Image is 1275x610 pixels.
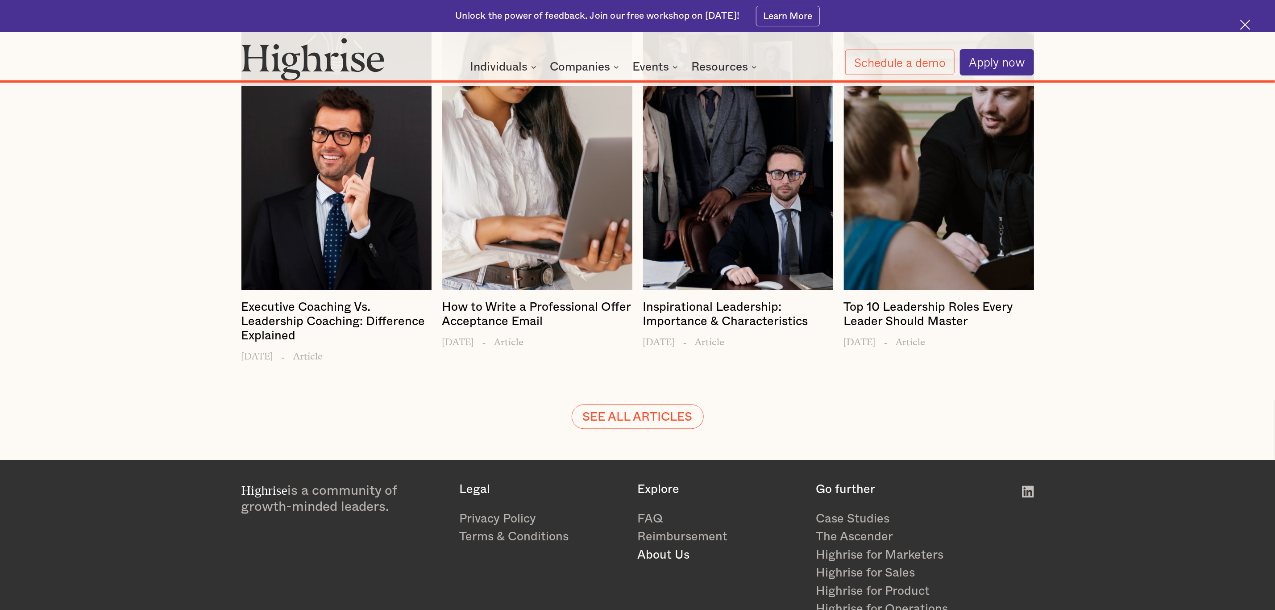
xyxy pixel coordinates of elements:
img: Cross icon [1240,20,1250,30]
h6: Article [293,347,323,362]
div: Legal [459,483,618,497]
div: Resources [691,62,748,72]
h6: [DATE] [844,333,876,347]
div: Companies [550,62,610,72]
img: White LinkedIn logo [1022,486,1034,498]
a: Highrise for Marketers [816,547,974,565]
a: FAQ [638,510,796,529]
h6: - [281,347,285,362]
a: Highrise for Product [816,583,974,601]
a: SEE ALL ARTICLES [572,405,704,429]
h4: Inspirational Leadership: Importance & Characteristics [643,301,833,330]
div: Companies [550,62,622,72]
h6: - [683,333,687,347]
a: Highrise for Sales [816,564,974,583]
h6: Article [896,333,925,347]
div: is a community of growth-minded leaders. [241,483,440,515]
h6: [DATE] [643,333,675,347]
a: Apply now [960,49,1034,75]
div: Events [632,62,669,72]
div: Individuals [470,62,527,72]
h6: [DATE] [442,333,474,347]
a: #LEADERSHIPExecutive Coaching Vs. Leadership Coaching: Difference Explained [241,301,432,347]
div: Explore [638,483,796,497]
a: #LEADERSHIPInspirational Leadership: Importance & Characteristics [643,301,833,333]
a: About Us [638,547,796,565]
a: Case Studies [816,510,974,529]
a: #LEADERSHIPHow to Write a Professional Offer Acceptance Email [442,301,632,333]
h6: [DATE] [241,347,274,362]
div: Unlock the power of feedback. Join our free workshop on [DATE]! [455,10,739,23]
h6: Article [494,333,523,347]
a: Privacy Policy [459,510,618,529]
div: Individuals [470,62,539,72]
div: Resources [691,62,760,72]
span: Highrise [241,483,287,498]
a: The Ascender [816,528,974,547]
img: Highrise logo [241,38,385,81]
a: Reimbursement [638,528,796,547]
a: Schedule a demo [845,50,955,75]
h4: How to Write a Professional Offer Acceptance Email [442,301,632,330]
a: #LEADERSHIPTop 10 Leadership Roles Every Leader Should Master [844,301,1034,333]
a: Learn More [756,6,820,26]
h6: Article [695,333,724,347]
h4: Executive Coaching Vs. Leadership Coaching: Difference Explained [241,301,432,344]
div: Go further [816,483,974,497]
h4: Top 10 Leadership Roles Every Leader Should Master [844,301,1034,330]
div: Events [632,62,681,72]
h6: - [884,333,888,347]
h6: - [482,333,486,347]
a: Terms & Conditions [459,528,618,547]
